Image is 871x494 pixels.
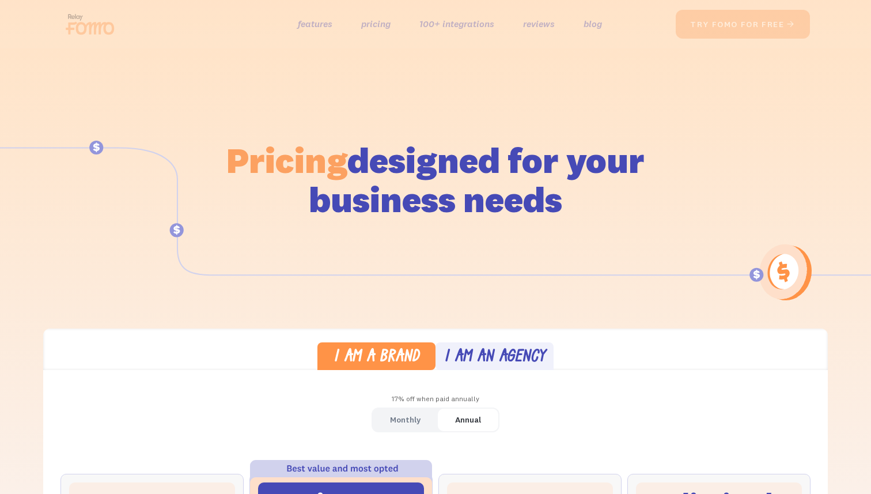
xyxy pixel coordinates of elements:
div: Monthly [390,412,421,428]
a: blog [584,16,602,32]
h1: designed for your business needs [226,141,645,219]
a: features [298,16,332,32]
a: try fomo for free [676,10,810,39]
div: 17% off when paid annually [43,391,828,408]
a: 100+ integrations [419,16,494,32]
div: I am an agency [444,349,546,366]
a: pricing [361,16,391,32]
a: reviews [523,16,555,32]
div: Annual [455,412,481,428]
span: Pricing [226,138,347,182]
div: I am a brand [334,349,419,366]
span:  [786,19,796,29]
